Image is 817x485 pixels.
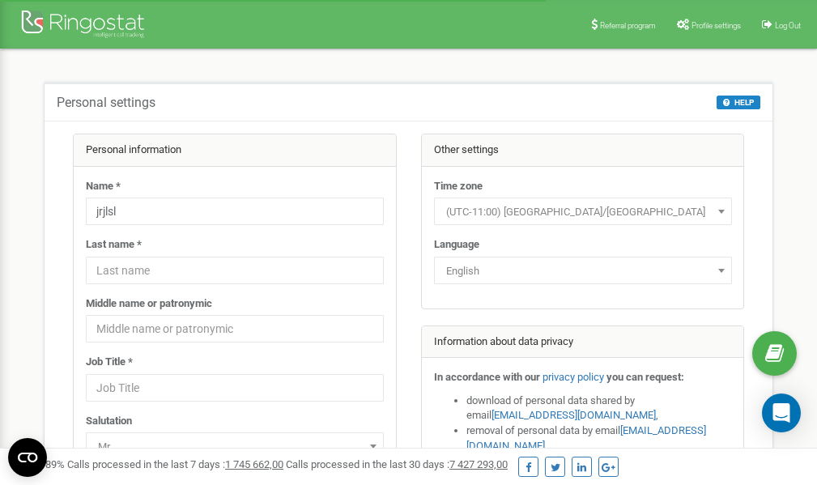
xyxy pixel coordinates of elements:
[775,21,801,30] span: Log Out
[86,257,384,284] input: Last name
[57,96,155,110] h5: Personal settings
[86,198,384,225] input: Name
[762,394,801,432] div: Open Intercom Messenger
[434,179,483,194] label: Time zone
[466,394,732,423] li: download of personal data shared by email ,
[86,315,384,342] input: Middle name or patronymic
[86,414,132,429] label: Salutation
[434,237,479,253] label: Language
[286,458,508,470] span: Calls processed in the last 30 days :
[466,423,732,453] li: removal of personal data by email ,
[86,237,142,253] label: Last name *
[717,96,760,109] button: HELP
[422,134,744,167] div: Other settings
[86,355,133,370] label: Job Title *
[86,374,384,402] input: Job Title
[8,438,47,477] button: Open CMP widget
[422,326,744,359] div: Information about data privacy
[86,432,384,460] span: Mr.
[491,409,656,421] a: [EMAIL_ADDRESS][DOMAIN_NAME]
[434,198,732,225] span: (UTC-11:00) Pacific/Midway
[543,371,604,383] a: privacy policy
[606,371,684,383] strong: you can request:
[86,296,212,312] label: Middle name or patronymic
[434,257,732,284] span: English
[691,21,741,30] span: Profile settings
[600,21,656,30] span: Referral program
[440,201,726,223] span: (UTC-11:00) Pacific/Midway
[434,371,540,383] strong: In accordance with our
[74,134,396,167] div: Personal information
[225,458,283,470] u: 1 745 662,00
[449,458,508,470] u: 7 427 293,00
[91,436,378,458] span: Mr.
[86,179,121,194] label: Name *
[440,260,726,283] span: English
[67,458,283,470] span: Calls processed in the last 7 days :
